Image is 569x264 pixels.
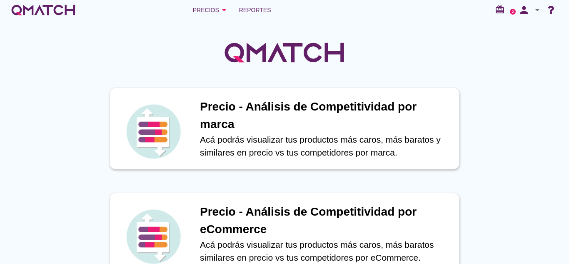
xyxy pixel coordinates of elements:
button: Precios [186,2,236,18]
img: QMatchLogo [222,32,347,73]
i: arrow_drop_down [532,5,542,15]
i: arrow_drop_down [219,5,229,15]
a: white-qmatch-logo [10,2,77,18]
i: redeem [495,5,508,15]
div: Precios [193,5,229,15]
h1: Precio - Análisis de Competitividad por eCommerce [200,203,451,238]
text: 2 [512,10,514,13]
h1: Precio - Análisis de Competitividad por marca [200,98,451,133]
a: Reportes [236,2,275,18]
a: 2 [510,9,516,15]
p: Acá podrás visualizar tus productos más caros, más baratos y similares en precio vs tus competido... [200,133,451,159]
span: Reportes [239,5,271,15]
i: person [516,4,532,16]
img: icon [124,102,182,161]
a: iconPrecio - Análisis de Competitividad por marcaAcá podrás visualizar tus productos más caros, m... [98,88,471,169]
